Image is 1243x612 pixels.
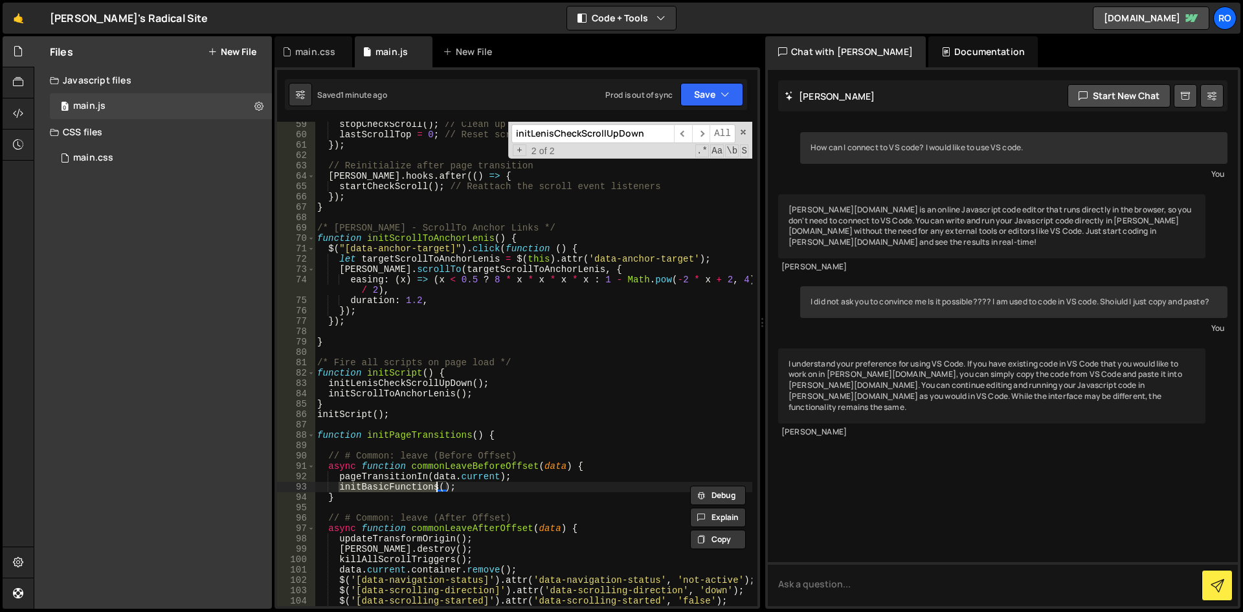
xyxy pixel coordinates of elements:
div: 89 [277,440,315,451]
div: 74 [277,275,315,295]
span: CaseSensitive Search [710,144,724,157]
div: Prod is out of sync [605,89,673,100]
div: You [803,167,1224,181]
button: Copy [690,530,746,549]
div: 79 [277,337,315,347]
div: I understand your preference for using VS Code. If you have existing code in VS Code that you wou... [778,348,1205,424]
div: main.css [295,45,335,58]
div: 67 [277,202,315,212]
div: 70 [277,233,315,244]
div: [PERSON_NAME]'s Radical Site [50,10,208,26]
div: 90 [277,451,315,461]
div: 82 [277,368,315,378]
div: New File [443,45,497,58]
div: 16726/45739.css [50,145,276,171]
div: Chat with [PERSON_NAME] [765,36,926,67]
div: 64 [277,171,315,181]
div: 75 [277,295,315,306]
div: 99 [277,544,315,554]
button: Save [680,83,743,106]
div: main.css [73,152,113,164]
div: 72 [277,254,315,264]
div: [PERSON_NAME] [781,427,1202,438]
span: RegExp Search [695,144,709,157]
div: You [803,321,1224,335]
div: 102 [277,575,315,585]
div: 80 [277,347,315,357]
div: 68 [277,212,315,223]
div: 1 minute ago [341,89,387,100]
span: ​ [674,124,692,143]
a: 🤙 [3,3,34,34]
div: 16726/45737.js [50,93,272,119]
div: Saved [317,89,387,100]
div: 94 [277,492,315,503]
div: 103 [277,585,315,596]
div: 61 [277,140,315,150]
div: I did not ask you to convince me Is it possible???? I am used to code in VS code. Shoiuld I just ... [800,286,1227,318]
div: 91 [277,461,315,471]
div: [PERSON_NAME] [781,262,1202,273]
span: 2 of 2 [526,146,560,156]
h2: [PERSON_NAME] [785,90,875,102]
input: Search for [511,124,674,143]
button: Code + Tools [567,6,676,30]
span: Toggle Replace mode [513,144,526,156]
div: 96 [277,513,315,523]
div: 101 [277,565,315,575]
span: 0 [61,102,69,113]
div: 100 [277,554,315,565]
div: 66 [277,192,315,202]
span: Alt-Enter [710,124,735,143]
button: Explain [690,508,746,527]
div: 63 [277,161,315,171]
div: 62 [277,150,315,161]
div: Javascript files [34,67,272,93]
span: Search In Selection [740,144,748,157]
button: New File [208,47,256,57]
span: Whole Word Search [725,144,739,157]
button: Debug [690,486,746,505]
div: 98 [277,534,315,544]
div: 81 [277,357,315,368]
a: Ro [1213,6,1237,30]
div: 88 [277,430,315,440]
div: 97 [277,523,315,534]
div: Documentation [928,36,1038,67]
a: [DOMAIN_NAME] [1093,6,1209,30]
h2: Files [50,45,73,59]
div: 77 [277,316,315,326]
span: ​ [692,124,710,143]
div: main.js [375,45,408,58]
div: 104 [277,596,315,606]
div: CSS files [34,119,272,145]
div: 69 [277,223,315,233]
div: 92 [277,471,315,482]
div: 84 [277,389,315,399]
div: 78 [277,326,315,337]
div: 87 [277,420,315,430]
div: 71 [277,244,315,254]
div: 93 [277,482,315,492]
div: 83 [277,378,315,389]
div: 65 [277,181,315,192]
div: 86 [277,409,315,420]
div: 95 [277,503,315,513]
div: 59 [277,119,315,130]
div: 85 [277,399,315,409]
div: How can I connect to VS code? I would like to use VS code. [800,132,1227,164]
div: 76 [277,306,315,316]
div: 73 [277,264,315,275]
button: Start new chat [1068,84,1170,108]
div: [PERSON_NAME][DOMAIN_NAME] is an online Javascript code editor that runs directly in the browser,... [778,194,1205,258]
div: main.js [73,100,106,112]
div: 60 [277,130,315,140]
